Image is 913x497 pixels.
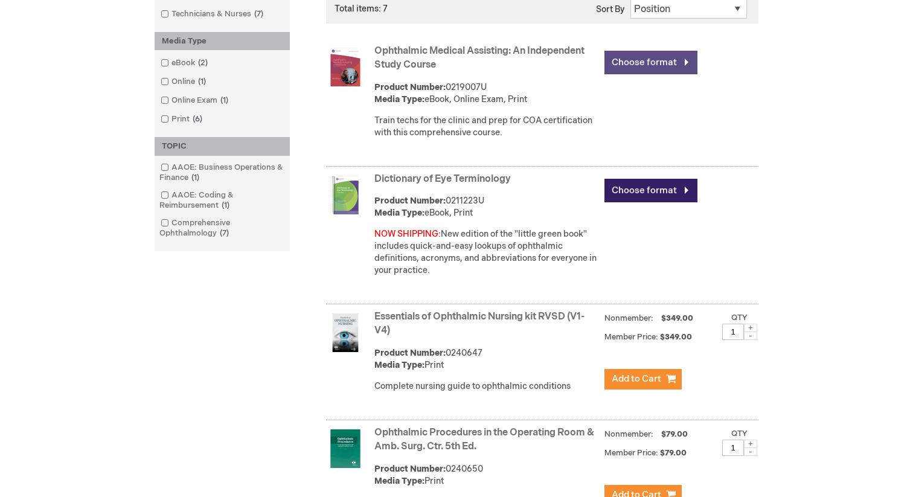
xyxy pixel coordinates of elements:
a: Online Exam1 [158,95,233,106]
a: Choose format [604,51,697,74]
a: AAOE: Business Operations & Finance1 [158,162,287,184]
a: Online1 [158,76,211,88]
strong: Product Number: [374,464,446,474]
label: Qty [731,313,748,322]
span: 6 [190,114,205,124]
span: $349.00 [660,332,694,342]
img: Essentials of Ophthalmic Nursing kit RVSD (V1-V4) [326,313,365,352]
strong: Member Price: [604,332,658,342]
strong: Media Type: [374,208,424,218]
strong: Product Number: [374,196,446,206]
img: Ophthalmic Procedures in the Operating Room & Amb. Surg. Ctr. 5th Ed. [326,429,365,468]
div: TOPIC [155,137,290,156]
label: Sort By [596,4,624,14]
span: 7 [217,228,232,238]
a: Ophthalmic Procedures in the Operating Room & Amb. Surg. Ctr. 5th Ed. [374,427,594,452]
img: Ophthalmic Medical Assisting: An Independent Study Course [326,48,365,86]
span: 2 [195,58,211,68]
strong: Media Type: [374,476,424,486]
strong: Member Price: [604,448,658,458]
input: Qty [722,324,744,340]
span: $349.00 [659,313,695,323]
a: AAOE: Coding & Reimbursement1 [158,190,287,211]
div: 0240650 Print [374,463,598,487]
strong: Product Number: [374,348,446,358]
img: Dictionary of Eye Terminology [326,176,365,214]
span: $79.00 [659,429,690,439]
strong: Nonmember: [604,427,653,442]
div: 0240647 Print [374,347,598,371]
span: 1 [188,173,202,182]
label: Qty [731,429,748,438]
strong: Media Type: [374,360,424,370]
div: Train techs for the clinic and prep for COA certification with this comprehensive course. [374,115,598,139]
span: Add to Cart [612,373,661,385]
input: Qty [722,440,744,456]
font: NOW SHIPPING: [374,229,441,239]
a: eBook2 [158,57,213,69]
a: Print6 [158,114,207,125]
strong: Media Type: [374,94,424,104]
a: Choose format [604,179,697,202]
strong: Nonmember: [604,311,653,326]
div: Media Type [155,32,290,51]
span: $79.00 [660,448,688,458]
span: Total items: 7 [335,4,388,14]
span: 1 [217,95,231,105]
div: Complete nursing guide to ophthalmic conditions [374,380,598,393]
a: Technicians & Nurses7 [158,8,268,20]
a: Ophthalmic Medical Assisting: An Independent Study Course [374,45,585,71]
strong: Product Number: [374,82,446,92]
div: 0219007U eBook, Online Exam, Print [374,82,598,106]
a: Comprehensive Ophthalmology7 [158,217,287,239]
span: 1 [219,200,232,210]
button: Add to Cart [604,369,682,390]
div: 0211223U eBook, Print [374,195,598,219]
div: New edition of the "little green book" includes quick-and-easy lookups of ophthalmic definitions,... [374,228,598,277]
span: 1 [195,77,209,86]
span: 7 [251,9,266,19]
a: Essentials of Ophthalmic Nursing kit RVSD (V1-V4) [374,311,585,336]
a: Dictionary of Eye Terminology [374,173,511,185]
